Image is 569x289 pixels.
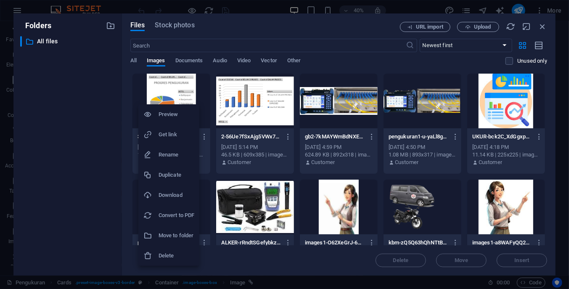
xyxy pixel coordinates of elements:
h6: Download [159,190,194,200]
h6: Duplicate [159,170,194,180]
h6: Convert to PDF [159,210,194,220]
h6: Preview [159,109,194,119]
h6: Delete [159,251,194,261]
h6: Get link [159,130,194,140]
h6: Move to folder [159,231,194,241]
h6: Rename [159,150,194,160]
